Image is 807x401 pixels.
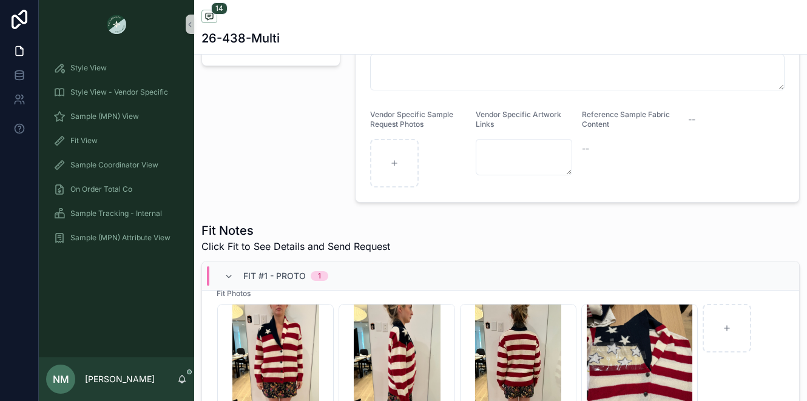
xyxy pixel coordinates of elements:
[46,106,187,127] a: Sample (MPN) View
[46,130,187,152] a: Fit View
[70,233,171,243] span: Sample (MPN) Attribute View
[476,110,561,129] span: Vendor Specific Artwork Links
[688,113,695,126] span: --
[85,373,155,385] p: [PERSON_NAME]
[70,87,168,97] span: Style View - Vendor Specific
[582,110,670,129] span: Reference Sample Fabric Content
[582,143,589,155] span: --
[201,222,390,239] h1: Fit Notes
[318,271,321,281] div: 1
[201,239,390,254] span: Click Fit to See Details and Send Request
[107,15,126,34] img: App logo
[53,372,69,386] span: NM
[70,184,132,194] span: On Order Total Co
[46,154,187,176] a: Sample Coordinator View
[217,289,785,298] span: Fit Photos
[70,160,158,170] span: Sample Coordinator View
[39,49,194,265] div: scrollable content
[46,81,187,103] a: Style View - Vendor Specific
[243,270,306,282] span: Fit #1 - Proto
[370,110,453,129] span: Vendor Specific Sample Request Photos
[70,209,162,218] span: Sample Tracking - Internal
[46,178,187,200] a: On Order Total Co
[201,10,217,25] button: 14
[70,112,139,121] span: Sample (MPN) View
[201,30,280,47] h1: 26-438-Multi
[46,57,187,79] a: Style View
[46,227,187,249] a: Sample (MPN) Attribute View
[211,2,228,15] span: 14
[70,63,107,73] span: Style View
[70,136,98,146] span: Fit View
[46,203,187,224] a: Sample Tracking - Internal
